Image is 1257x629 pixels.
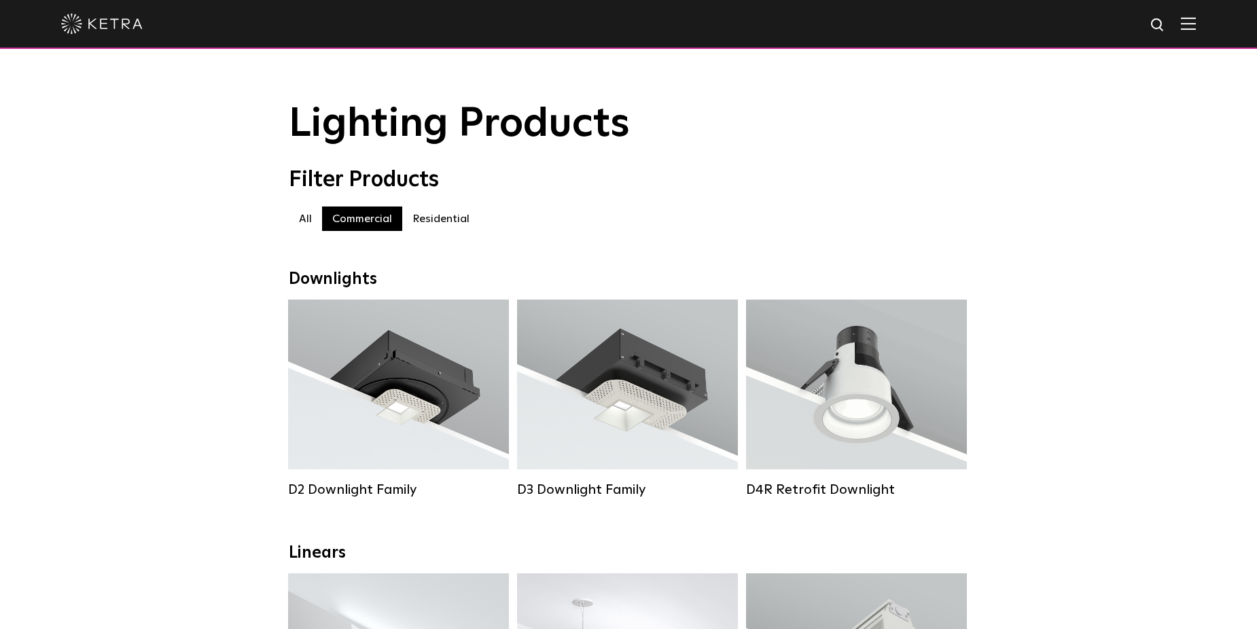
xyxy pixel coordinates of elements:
div: D2 Downlight Family [288,482,509,498]
a: D2 Downlight Family Lumen Output:1200Colors:White / Black / Gloss Black / Silver / Bronze / Silve... [288,300,509,498]
a: D4R Retrofit Downlight Lumen Output:800Colors:White / BlackBeam Angles:15° / 25° / 40° / 60°Watta... [746,300,967,498]
div: Linears [289,543,968,563]
label: Commercial [322,206,402,231]
div: D3 Downlight Family [517,482,738,498]
label: Residential [402,206,480,231]
a: D3 Downlight Family Lumen Output:700 / 900 / 1100Colors:White / Black / Silver / Bronze / Paintab... [517,300,738,498]
div: Filter Products [289,167,968,193]
span: Lighting Products [289,104,630,145]
img: Hamburger%20Nav.svg [1181,17,1196,30]
img: search icon [1150,17,1167,34]
div: D4R Retrofit Downlight [746,482,967,498]
div: Downlights [289,270,968,289]
img: ketra-logo-2019-white [61,14,143,34]
label: All [289,206,322,231]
